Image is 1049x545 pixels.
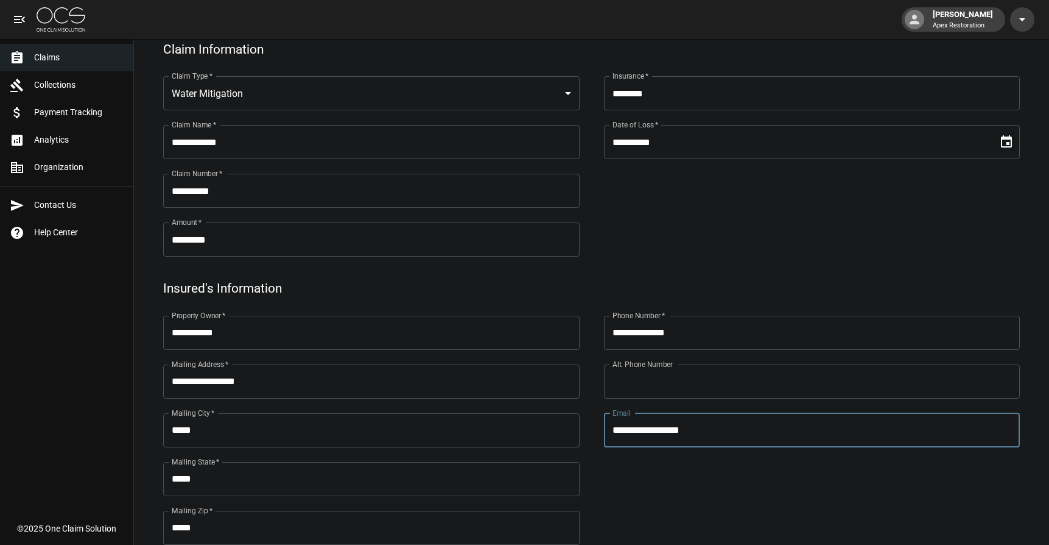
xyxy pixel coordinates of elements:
[612,71,648,81] label: Insurance
[34,226,124,239] span: Help Center
[172,359,228,369] label: Mailing Address
[34,199,124,212] span: Contact Us
[612,408,631,418] label: Email
[612,119,658,130] label: Date of Loss
[37,7,85,32] img: ocs-logo-white-transparent.png
[994,130,1019,154] button: Choose date, selected date is Jul 14, 2025
[34,51,124,64] span: Claims
[172,119,216,130] label: Claim Name
[612,310,665,321] label: Phone Number
[163,76,580,110] div: Water Mitigation
[172,505,213,516] label: Mailing Zip
[34,134,124,146] span: Analytics
[172,310,226,321] label: Property Owner
[34,106,124,119] span: Payment Tracking
[7,7,32,32] button: open drawer
[612,359,673,369] label: Alt. Phone Number
[928,9,998,30] div: [PERSON_NAME]
[172,457,219,467] label: Mailing State
[172,408,215,418] label: Mailing City
[34,79,124,91] span: Collections
[172,71,212,81] label: Claim Type
[17,522,116,535] div: © 2025 One Claim Solution
[172,168,222,179] label: Claim Number
[933,21,993,31] p: Apex Restoration
[172,217,202,227] label: Amount
[34,161,124,174] span: Organization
